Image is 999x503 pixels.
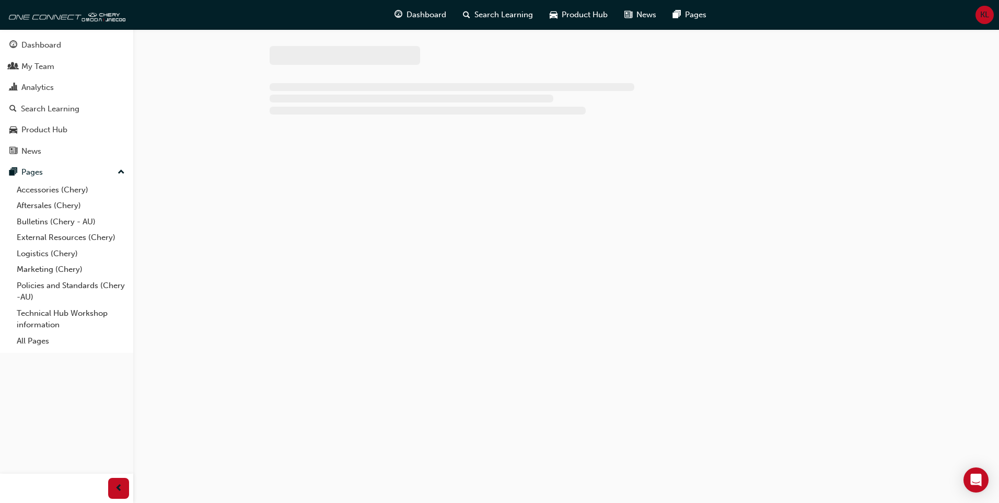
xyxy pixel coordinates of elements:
[9,83,17,93] span: chart-icon
[4,99,129,119] a: Search Learning
[463,8,470,21] span: search-icon
[4,78,129,97] a: Analytics
[474,9,533,21] span: Search Learning
[4,142,129,161] a: News
[4,33,129,163] button: DashboardMy TeamAnalyticsSearch LearningProduct HubNews
[13,198,129,214] a: Aftersales (Chery)
[975,6,994,24] button: KL
[13,278,129,305] a: Policies and Standards (Chery -AU)
[4,120,129,140] a: Product Hub
[21,61,54,73] div: My Team
[665,4,715,26] a: pages-iconPages
[21,39,61,51] div: Dashboard
[9,125,17,135] span: car-icon
[636,9,656,21] span: News
[406,9,446,21] span: Dashboard
[685,9,706,21] span: Pages
[13,230,129,246] a: External Resources (Chery)
[21,103,79,115] div: Search Learning
[4,163,129,182] button: Pages
[4,57,129,76] a: My Team
[9,105,17,114] span: search-icon
[21,166,43,178] div: Pages
[21,82,54,94] div: Analytics
[13,214,129,230] a: Bulletins (Chery - AU)
[4,36,129,55] a: Dashboard
[21,124,67,136] div: Product Hub
[394,8,402,21] span: guage-icon
[13,333,129,349] a: All Pages
[118,166,125,179] span: up-icon
[13,305,129,333] a: Technical Hub Workshop information
[562,9,608,21] span: Product Hub
[550,8,557,21] span: car-icon
[9,147,17,156] span: news-icon
[21,145,41,157] div: News
[616,4,665,26] a: news-iconNews
[963,467,989,493] div: Open Intercom Messenger
[13,246,129,262] a: Logistics (Chery)
[455,4,541,26] a: search-iconSearch Learning
[5,4,125,25] img: oneconnect
[13,261,129,278] a: Marketing (Chery)
[386,4,455,26] a: guage-iconDashboard
[673,8,681,21] span: pages-icon
[9,168,17,177] span: pages-icon
[13,182,129,198] a: Accessories (Chery)
[115,482,123,495] span: prev-icon
[9,62,17,72] span: people-icon
[541,4,616,26] a: car-iconProduct Hub
[980,9,989,21] span: KL
[9,41,17,50] span: guage-icon
[624,8,632,21] span: news-icon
